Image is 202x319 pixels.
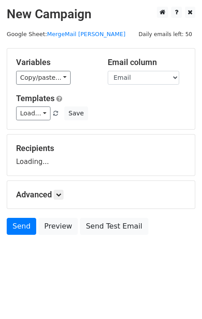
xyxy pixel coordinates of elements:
[16,57,94,67] h5: Variables
[80,218,148,235] a: Send Test Email
[135,29,195,39] span: Daily emails left: 50
[135,31,195,37] a: Daily emails left: 50
[7,7,195,22] h2: New Campaign
[16,94,55,103] a: Templates
[16,71,71,85] a: Copy/paste...
[16,143,186,153] h5: Recipients
[7,218,36,235] a: Send
[16,106,50,120] a: Load...
[16,190,186,200] h5: Advanced
[47,31,126,37] a: MergeMail [PERSON_NAME]
[38,218,78,235] a: Preview
[64,106,88,120] button: Save
[16,143,186,167] div: Loading...
[7,31,126,37] small: Google Sheet:
[108,57,186,67] h5: Email column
